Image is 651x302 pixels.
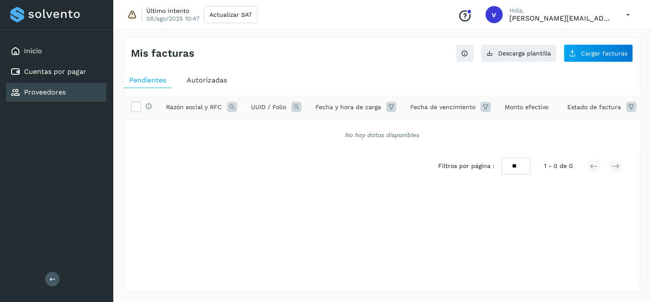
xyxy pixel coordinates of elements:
[510,14,613,22] p: victor.romero@fidum.com.mx
[24,88,66,96] a: Proveedores
[187,76,227,84] span: Autorizadas
[439,162,495,171] span: Filtros por página :
[6,42,106,61] div: Inicio
[568,103,621,112] span: Estado de factura
[129,76,166,84] span: Pendientes
[505,103,549,112] span: Monto efectivo
[410,103,475,112] span: Fecha de vencimiento
[564,44,633,62] button: Cargar facturas
[481,44,557,62] button: Descarga plantilla
[146,15,200,22] p: 08/ago/2025 10:47
[315,103,381,112] span: Fecha y hora de carga
[251,103,286,112] span: UUID / Folio
[510,7,613,14] p: Hola,
[204,6,257,23] button: Actualizar SAT
[6,83,106,102] div: Proveedores
[135,131,629,140] div: No hay datos disponibles
[209,12,252,18] span: Actualizar SAT
[6,62,106,81] div: Cuentas por pagar
[24,47,42,55] a: Inicio
[166,103,222,112] span: Razón social y RFC
[24,67,86,76] a: Cuentas por pagar
[499,50,551,56] span: Descarga plantilla
[581,50,628,56] span: Cargar facturas
[545,162,573,171] span: 1 - 0 de 0
[131,47,194,60] h4: Mis facturas
[146,7,189,15] p: Último intento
